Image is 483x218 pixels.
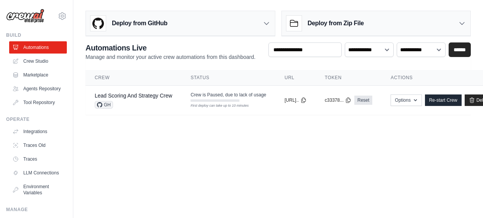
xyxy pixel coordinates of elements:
[6,116,67,122] div: Operate
[275,70,315,86] th: URL
[9,167,67,179] a: LLM Connections
[95,101,113,109] span: GH
[9,181,67,199] a: Environment Variables
[308,19,364,28] h3: Deploy from Zip File
[9,153,67,165] a: Traces
[9,96,67,109] a: Tool Repository
[316,70,382,86] th: Token
[6,207,67,213] div: Manage
[9,125,67,138] a: Integrations
[191,103,239,109] div: First deploy can take up to 10 minutes
[9,139,67,151] a: Traces Old
[354,96,372,105] a: Reset
[86,42,255,53] h2: Automations Live
[86,53,255,61] p: Manage and monitor your active crew automations from this dashboard.
[86,70,181,86] th: Crew
[95,93,172,99] a: Lead Scoring And Strategy Crew
[425,94,462,106] a: Re-start Crew
[181,70,275,86] th: Status
[90,16,106,31] img: GitHub Logo
[9,55,67,67] a: Crew Studio
[9,41,67,54] a: Automations
[9,83,67,95] a: Agents Repository
[9,69,67,81] a: Marketplace
[112,19,167,28] h3: Deploy from GitHub
[6,32,67,38] div: Build
[191,92,266,98] span: Crew is Paused, due to lack of usage
[391,94,422,106] button: Options
[325,97,351,103] button: c33378...
[6,9,44,23] img: Logo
